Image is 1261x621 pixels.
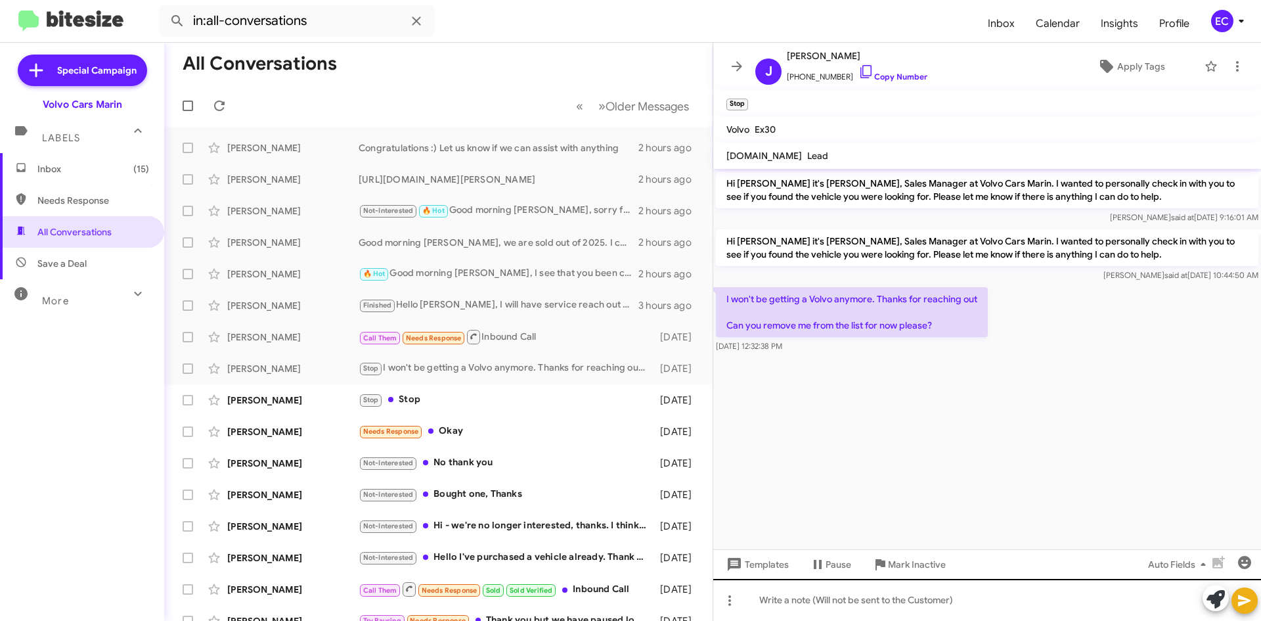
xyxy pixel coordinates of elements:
[653,394,702,407] div: [DATE]
[37,225,112,239] span: All Conversations
[653,583,702,596] div: [DATE]
[37,194,149,207] span: Needs Response
[227,267,359,281] div: [PERSON_NAME]
[359,173,638,186] div: [URL][DOMAIN_NAME][PERSON_NAME]
[638,299,702,312] div: 3 hours ago
[1164,270,1187,280] span: said at
[227,583,359,596] div: [PERSON_NAME]
[227,425,359,438] div: [PERSON_NAME]
[568,93,591,120] button: Previous
[43,98,122,111] div: Volvo Cars Marin
[858,72,927,81] a: Copy Number
[862,553,956,576] button: Mark Inactive
[227,204,359,218] div: [PERSON_NAME]
[716,287,988,337] p: I won't be getting a Volvo anymore. Thanks for reaching out Can you remove me from the list for n...
[37,162,149,175] span: Inbox
[755,124,776,135] span: Ex30
[1148,553,1211,576] span: Auto Fields
[716,229,1258,266] p: Hi [PERSON_NAME] it's [PERSON_NAME], Sales Manager at Volvo Cars Marin. I wanted to personally ch...
[1138,553,1222,576] button: Auto Fields
[359,424,653,439] div: Okay
[42,295,69,307] span: More
[653,457,702,470] div: [DATE]
[227,394,359,407] div: [PERSON_NAME]
[653,551,702,564] div: [DATE]
[359,487,653,502] div: Bought one, Thanks
[716,172,1258,208] p: Hi [PERSON_NAME] it's [PERSON_NAME], Sales Manager at Volvo Cars Marin. I wanted to personally ch...
[363,522,414,530] span: Not-Interested
[183,53,337,74] h1: All Conversations
[363,553,414,562] span: Not-Interested
[510,586,553,595] span: Sold Verified
[799,553,862,576] button: Pause
[227,551,359,564] div: [PERSON_NAME]
[713,553,799,576] button: Templates
[638,236,702,249] div: 2 hours ago
[826,553,851,576] span: Pause
[227,520,359,533] div: [PERSON_NAME]
[227,236,359,249] div: [PERSON_NAME]
[37,257,87,270] span: Save a Deal
[653,362,702,375] div: [DATE]
[363,301,392,310] span: Finished
[359,518,653,534] div: Hi - we're no longer interested, thanks. I think we're going to exercise the purchase option on o...
[653,488,702,501] div: [DATE]
[1200,10,1247,32] button: EC
[787,64,927,83] span: [PHONE_NUMBER]
[227,457,359,470] div: [PERSON_NAME]
[716,341,782,351] span: [DATE] 12:32:38 PM
[363,586,397,595] span: Call Them
[576,98,583,114] span: «
[569,93,697,120] nav: Page navigation example
[363,490,414,499] span: Not-Interested
[1063,55,1198,78] button: Apply Tags
[1211,10,1233,32] div: EC
[606,99,689,114] span: Older Messages
[1103,270,1258,280] span: [PERSON_NAME] [DATE] 10:44:50 AM
[787,48,927,64] span: [PERSON_NAME]
[359,392,653,407] div: Stop
[359,329,653,345] div: Inbound Call
[159,5,435,37] input: Search
[359,266,638,281] div: Good morning [PERSON_NAME], I see that you been communicating with [PERSON_NAME] and scheduled an...
[363,334,397,342] span: Call Them
[359,455,653,471] div: No thank you
[227,299,359,312] div: [PERSON_NAME]
[726,124,749,135] span: Volvo
[227,362,359,375] div: [PERSON_NAME]
[1171,212,1194,222] span: said at
[227,488,359,501] div: [PERSON_NAME]
[18,55,147,86] a: Special Campaign
[1149,5,1200,43] span: Profile
[359,141,638,154] div: Congratulations :) Let us know if we can assist with anything
[406,334,462,342] span: Needs Response
[888,553,946,576] span: Mark Inactive
[1090,5,1149,43] a: Insights
[42,132,80,144] span: Labels
[363,427,419,436] span: Needs Response
[422,586,477,595] span: Needs Response
[363,269,386,278] span: 🔥 Hot
[724,553,789,576] span: Templates
[363,364,379,373] span: Stop
[359,298,638,313] div: Hello [PERSON_NAME], I will have service reach out to you. Thank you
[227,141,359,154] div: [PERSON_NAME]
[1025,5,1090,43] a: Calendar
[227,331,359,344] div: [PERSON_NAME]
[359,361,653,376] div: I won't be getting a Volvo anymore. Thanks for reaching out Can you remove me from the list for n...
[486,586,501,595] span: Sold
[726,150,802,162] span: [DOMAIN_NAME]
[590,93,697,120] button: Next
[638,267,702,281] div: 2 hours ago
[359,581,653,597] div: Inbound Call
[363,396,379,404] span: Stop
[726,99,748,110] small: Stop
[638,204,702,218] div: 2 hours ago
[359,236,638,249] div: Good morning [PERSON_NAME], we are sold out of 2025. I can give you a deal on 2026 but it won't b...
[359,203,638,218] div: Good morning [PERSON_NAME], sorry for the late response I was on vacation. Were you able to come ...
[638,173,702,186] div: 2 hours ago
[422,206,445,215] span: 🔥 Hot
[133,162,149,175] span: (15)
[359,550,653,565] div: Hello I've purchased a vehicle already. Thank you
